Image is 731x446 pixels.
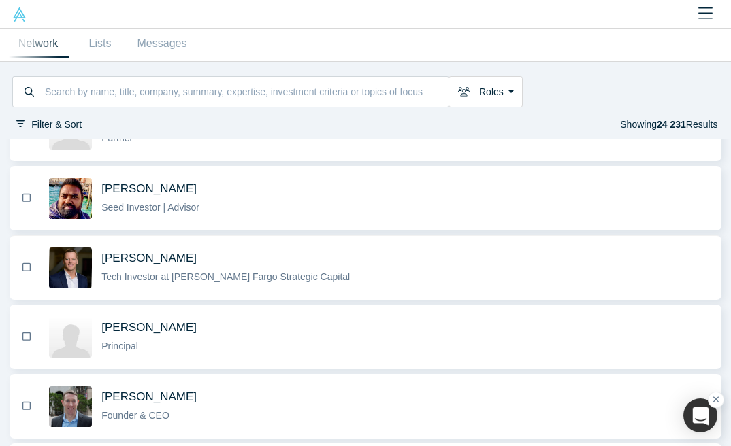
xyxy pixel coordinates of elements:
span: Founder & CEO [101,410,169,421]
button: Bookmark[PERSON_NAME]Principal [14,306,717,368]
span: Filter & Sort [31,119,82,130]
span: Tech Investor at [PERSON_NAME] Fargo Strategic Capital [101,271,350,282]
button: Roles [449,76,523,107]
span: Seed Investor | Advisor [101,202,199,213]
img: Daphne Che's Profile Image [49,317,92,358]
img: James Nielsen's Profile Image [49,386,92,427]
button: BookmarkJames Nielsen's Profile Image[PERSON_NAME]Founder & CEO [10,375,721,438]
img: Alchemist Vault Logo [12,7,27,22]
button: Bookmark [18,190,35,206]
span: Showing Results [620,119,717,130]
input: Search by name, title, company, summary, expertise, investment criteria or topics of focus [44,78,449,105]
button: BookmarkDaphne Che's Profile Image[PERSON_NAME]Principal [10,305,721,368]
a: Network [7,29,69,58]
button: Bookmark[PERSON_NAME]Seed Investor | Advisor [14,167,717,229]
button: Bookmark[PERSON_NAME]Tech Investor at [PERSON_NAME] Fargo Strategic Capital [14,237,717,298]
a: Messages [131,29,193,58]
button: BookmarkVenu Anuganti's Profile Image[PERSON_NAME]Seed Investor | Advisor [10,167,721,230]
button: Bookmark [18,329,35,345]
button: Bookmark [18,260,35,275]
span: [PERSON_NAME] [101,182,197,196]
button: Bookmark [18,398,35,414]
button: BookmarkAndrew Thatcher's Profile Image[PERSON_NAME]Tech Investor at [PERSON_NAME] Fargo Strategi... [10,236,721,299]
button: Filter & Sort [12,117,86,133]
span: Principal [101,341,138,351]
img: Venu Anuganti's Profile Image [49,178,92,219]
span: [PERSON_NAME] [101,251,197,265]
strong: 24 231 [657,119,686,130]
span: [PERSON_NAME] [101,320,197,334]
a: Lists [69,29,131,58]
span: [PERSON_NAME] [101,390,197,404]
button: Bookmark[PERSON_NAME]Founder & CEO [14,375,717,437]
img: Andrew Thatcher's Profile Image [49,247,92,288]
